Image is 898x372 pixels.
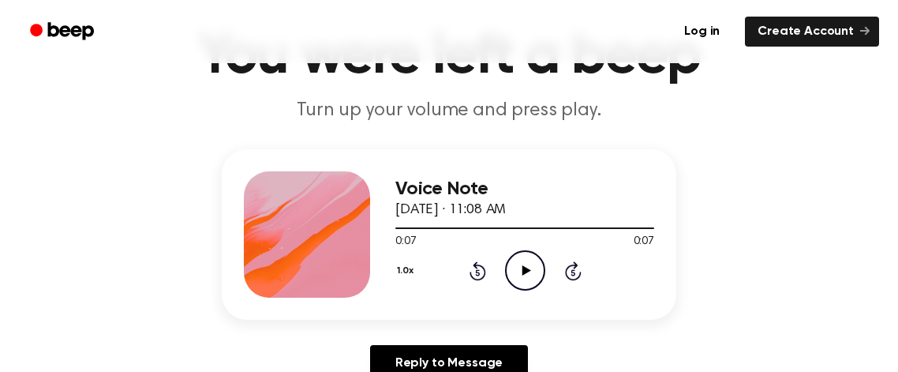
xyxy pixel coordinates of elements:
span: 0:07 [395,234,416,250]
button: 1.0x [395,257,419,284]
a: Beep [19,17,108,47]
h3: Voice Note [395,178,654,200]
p: Turn up your volume and press play. [146,98,752,124]
a: Log in [668,13,735,50]
span: [DATE] · 11:08 AM [395,203,506,217]
a: Create Account [745,17,879,47]
span: 0:07 [634,234,654,250]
